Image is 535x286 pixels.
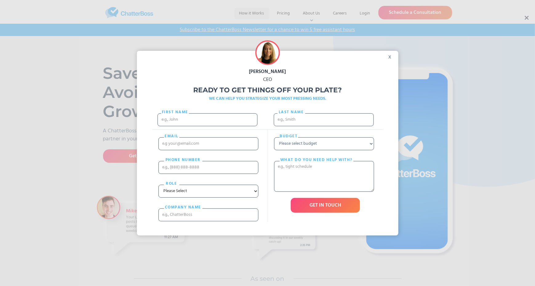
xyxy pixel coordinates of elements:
[137,68,398,76] div: [PERSON_NAME]
[137,76,398,84] div: CEO
[152,106,383,228] form: Freebie Popup Form 2021
[277,109,305,115] label: Last name
[161,109,189,115] label: First Name
[291,198,360,213] input: GET IN TOUCH
[164,181,179,187] label: Role
[280,133,298,139] label: Budget
[274,113,374,126] input: e.g., Smith
[158,113,258,126] input: e.g., John
[280,157,353,163] label: What do you need help with?
[158,161,258,174] input: e.g., (888) 888-8888
[158,208,258,221] input: e.g., ChatterBoss
[164,133,179,139] label: email
[209,95,326,102] strong: WE CAN HELP YOU STRATEGIZE YOUR MOST PRESSING NEEDS.
[164,157,202,163] label: PHONE nUMBER
[385,51,398,60] div: x
[164,204,202,211] label: cOMPANY NAME
[158,137,258,150] input: e.g your@email.com
[193,86,342,94] strong: Ready to get things off your plate?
